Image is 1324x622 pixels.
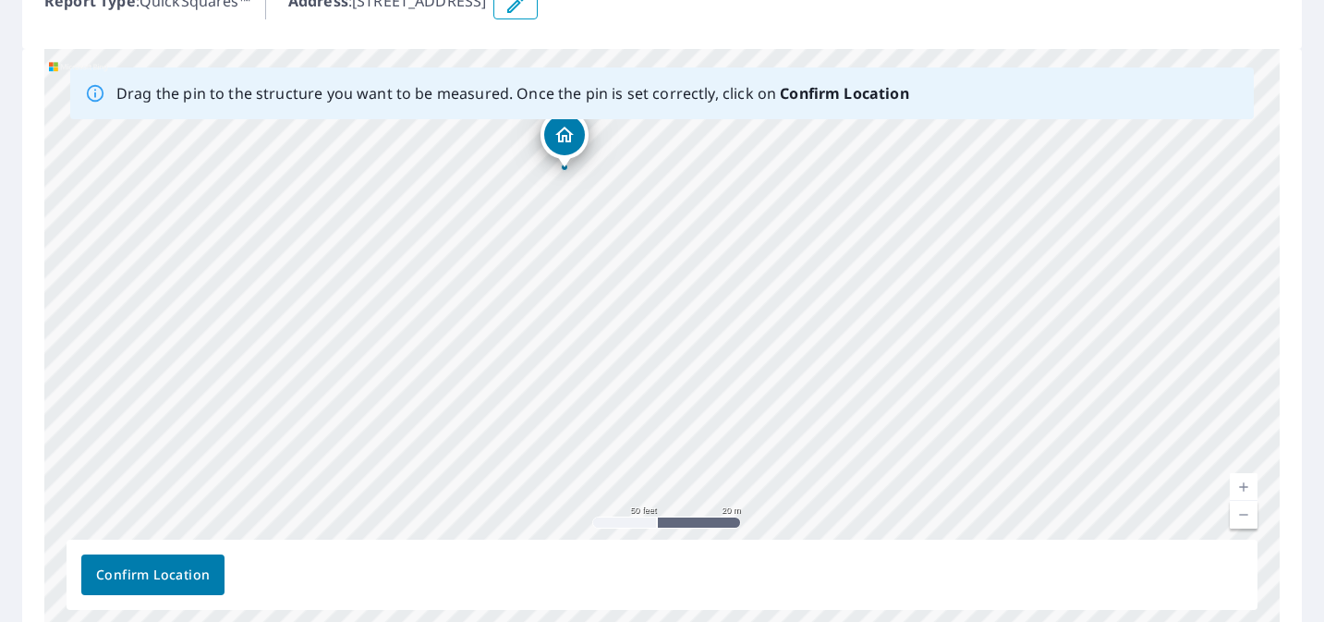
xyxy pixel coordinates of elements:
[81,555,225,595] button: Confirm Location
[780,83,908,104] b: Confirm Location
[1230,501,1257,529] a: Current Level 19, Zoom Out
[96,564,210,587] span: Confirm Location
[116,82,909,104] p: Drag the pin to the structure you want to be measured. Once the pin is set correctly, click on
[1230,473,1257,501] a: Current Level 19, Zoom In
